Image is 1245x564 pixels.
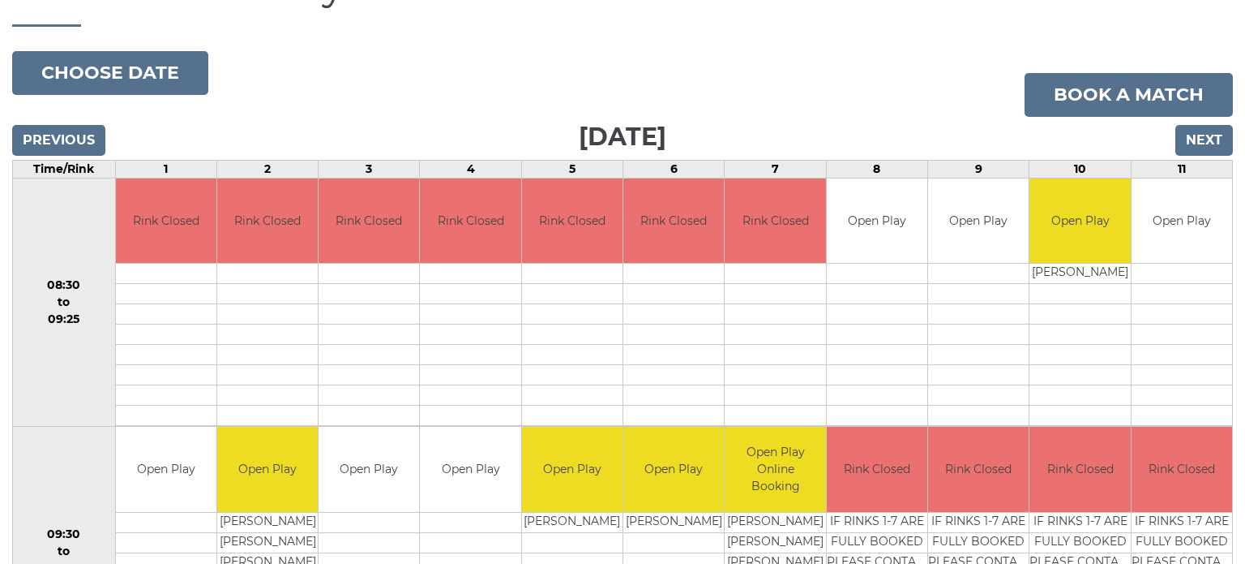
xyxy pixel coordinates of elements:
td: [PERSON_NAME] [217,532,318,553]
td: [PERSON_NAME] [217,512,318,532]
td: IF RINKS 1-7 ARE [827,512,927,532]
td: 4 [420,160,521,178]
td: 9 [928,160,1029,178]
td: Rink Closed [1029,427,1130,512]
td: FULLY BOOKED [1132,532,1232,553]
td: 08:30 to 09:25 [13,178,116,427]
td: Rink Closed [725,179,825,264]
input: Next [1175,125,1233,156]
td: Rink Closed [623,179,724,264]
td: Open Play [1132,179,1232,264]
td: [PERSON_NAME] [725,532,825,553]
td: Time/Rink [13,160,116,178]
td: 3 [319,160,420,178]
td: Open Play [928,179,1029,264]
td: 6 [623,160,725,178]
td: Rink Closed [116,179,216,264]
td: Open Play [319,427,419,512]
td: 7 [725,160,826,178]
td: Open Play [217,427,318,512]
td: Open Play [420,427,520,512]
td: Rink Closed [928,427,1029,512]
td: Rink Closed [420,179,520,264]
td: Rink Closed [1132,427,1232,512]
td: Open Play Online Booking [725,427,825,512]
td: [PERSON_NAME] [1029,264,1130,284]
input: Previous [12,125,105,156]
td: Rink Closed [217,179,318,264]
td: IF RINKS 1-7 ARE [1132,512,1232,532]
td: 2 [216,160,318,178]
td: IF RINKS 1-7 ARE [1029,512,1130,532]
td: 5 [521,160,622,178]
td: FULLY BOOKED [827,532,927,553]
td: Open Play [116,427,216,512]
td: FULLY BOOKED [1029,532,1130,553]
td: [PERSON_NAME] [623,512,724,532]
a: Book a match [1025,73,1233,117]
td: 11 [1131,160,1232,178]
td: IF RINKS 1-7 ARE [928,512,1029,532]
td: Open Play [1029,179,1130,264]
td: Open Play [623,427,724,512]
td: 1 [115,160,216,178]
td: Rink Closed [827,427,927,512]
td: [PERSON_NAME] [522,512,622,532]
td: Open Play [522,427,622,512]
td: FULLY BOOKED [928,532,1029,553]
td: Open Play [827,179,927,264]
td: Rink Closed [522,179,622,264]
td: Rink Closed [319,179,419,264]
td: 10 [1029,160,1131,178]
td: [PERSON_NAME] [725,512,825,532]
td: 8 [826,160,927,178]
button: Choose date [12,51,208,95]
